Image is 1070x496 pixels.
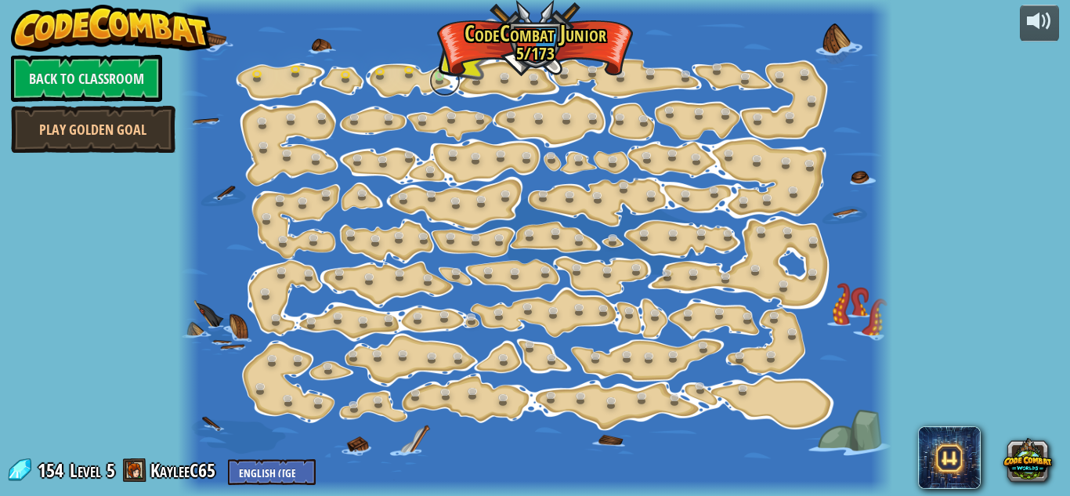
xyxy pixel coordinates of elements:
[11,5,211,52] img: CodeCombat - Learn how to code by playing a game
[1020,5,1059,42] button: Adjust volume
[70,458,101,483] span: Level
[11,55,162,102] a: Back to Classroom
[11,106,175,153] a: Play Golden Goal
[38,458,68,483] span: 154
[107,458,115,483] span: 5
[150,458,220,483] a: KayleeC65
